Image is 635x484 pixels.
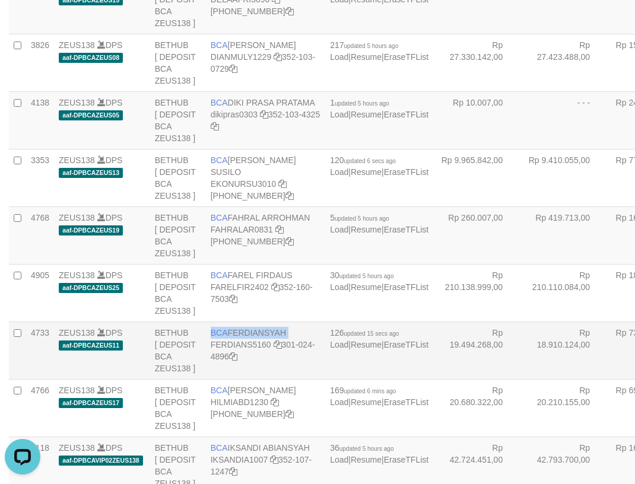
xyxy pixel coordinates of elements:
a: HILMIABD1230 [211,397,268,407]
td: BETHUB [ DEPOSIT BCA ZEUS138 ] [150,149,206,206]
a: Resume [351,340,382,349]
a: ZEUS138 [59,98,95,107]
td: - - - [520,91,608,149]
a: ZEUS138 [59,386,95,395]
span: aaf-DPBCAZEUS17 [59,398,123,408]
td: Rp 19.494.268,00 [433,321,520,379]
td: DPS [54,379,150,437]
span: BCA [211,40,228,50]
a: Copy EKONURSU3010 to clipboard [278,179,287,189]
a: ZEUS138 [59,443,95,453]
td: Rp 20.210.155,00 [520,379,608,437]
a: Copy 3010244896 to clipboard [229,352,237,361]
a: Copy HILMIABD1230 to clipboard [271,397,279,407]
a: Load [330,167,348,177]
td: DPS [54,149,150,206]
a: IKSANDIA1007 [211,455,268,464]
td: [PERSON_NAME] 352-103-0729 [206,34,325,91]
a: Load [330,340,348,349]
a: Resume [351,225,382,234]
a: Copy 3521607503 to clipboard [229,294,237,304]
a: Resume [351,397,382,407]
td: Rp 27.423.488,00 [520,34,608,91]
td: Rp 20.680.322,00 [433,379,520,437]
span: updated 6 secs ago [344,158,396,164]
span: 217 [330,40,398,50]
a: ZEUS138 [59,155,95,165]
td: DPS [54,91,150,149]
a: dikipras0303 [211,110,258,119]
span: aaf-DPBCAZEUS19 [59,225,123,235]
td: DPS [54,264,150,321]
td: FAREL FIRDAUS 352-160-7503 [206,264,325,321]
span: 1 [330,98,389,107]
span: updated 5 hours ago [344,43,399,49]
button: Open LiveChat chat widget [5,5,40,40]
a: Load [330,225,348,234]
td: Rp 419.713,00 [520,206,608,264]
td: Rp 210.110.084,00 [520,264,608,321]
span: BCA [211,213,228,222]
a: EraseTFList [384,455,428,464]
a: ZEUS138 [59,213,95,222]
td: 4905 [26,264,54,321]
td: Rp 260.007,00 [433,206,520,264]
a: EraseTFList [384,52,428,62]
a: DIANMULY1229 [211,52,271,62]
td: DPS [54,206,150,264]
span: BCA [211,155,228,165]
span: 30 [330,270,393,280]
span: | | [330,98,428,119]
td: BETHUB [ DEPOSIT BCA ZEUS138 ] [150,206,206,264]
a: EraseTFList [384,340,428,349]
a: ZEUS138 [59,40,95,50]
a: Copy 4062302392 to clipboard [285,191,294,200]
td: FAHRAL ARROHMAN [PHONE_NUMBER] [206,206,325,264]
a: Copy FAHRALAR0831 to clipboard [275,225,284,234]
a: Load [330,110,348,119]
span: BCA [211,328,228,337]
td: Rp 9.410.055,00 [520,149,608,206]
td: BETHUB [ DEPOSIT BCA ZEUS138 ] [150,264,206,321]
a: EraseTFList [384,167,428,177]
a: Copy 3521030729 to clipboard [229,64,237,74]
a: ZEUS138 [59,270,95,280]
a: EKONURSU3010 [211,179,277,189]
a: EraseTFList [384,225,428,234]
span: BCA [211,443,228,453]
span: aaf-DPBCAVIP02ZEUS138 [59,456,143,466]
span: | | [330,386,428,407]
span: updated 6 mins ago [344,388,396,394]
td: Rp 10.007,00 [433,91,520,149]
span: | | [330,213,428,234]
a: Load [330,282,348,292]
td: DPS [54,321,150,379]
a: Copy DIANMULY1229 to clipboard [274,52,282,62]
td: [PERSON_NAME] SUSILO [PHONE_NUMBER] [206,149,325,206]
td: 3826 [26,34,54,91]
span: 169 [330,386,396,395]
span: aaf-DPBCAZEUS08 [59,53,123,63]
td: DPS [54,34,150,91]
span: 36 [330,443,393,453]
a: Copy FARELFIR2402 to clipboard [271,282,280,292]
a: Load [330,397,348,407]
span: updated 5 hours ago [335,100,389,107]
td: Rp 18.910.124,00 [520,321,608,379]
td: Rp 9.965.842,00 [433,149,520,206]
a: Resume [351,52,382,62]
a: Copy 3521034325 to clipboard [211,122,219,131]
a: Copy dikipras0303 to clipboard [260,110,268,119]
a: Resume [351,167,382,177]
span: 126 [330,328,399,337]
td: Rp 210.138.999,00 [433,264,520,321]
a: FARELFIR2402 [211,282,269,292]
span: | | [330,270,428,292]
span: BCA [211,270,228,280]
a: Copy FERDIANS5160 to clipboard [274,340,282,349]
span: updated 5 hours ago [339,273,394,279]
td: 4138 [26,91,54,149]
td: DIKI PRASA PRATAMA 352-103-4325 [206,91,325,149]
span: updated 5 hours ago [339,445,394,452]
span: updated 15 secs ago [344,330,399,337]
